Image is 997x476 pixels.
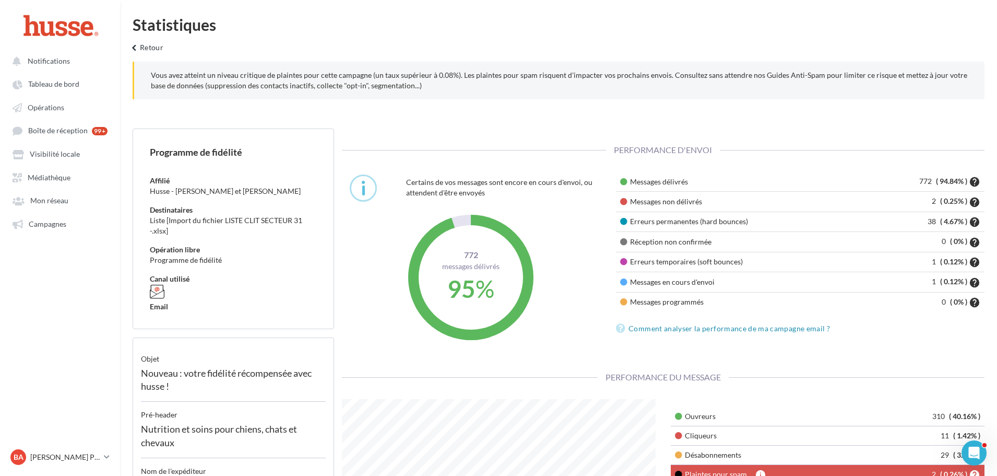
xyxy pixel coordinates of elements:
i: keyboard_arrow_left [128,43,140,53]
span: ( 4.67% ) [940,217,967,226]
div: % [426,271,515,306]
span: Opérations [28,103,64,112]
span: ( 0.12% ) [940,257,967,266]
span: ( 1.42% ) [953,431,980,440]
i: help [969,237,980,248]
span: 772 [426,249,515,261]
div: Programme de fidélité [150,146,317,159]
span: Visibilité locale [30,150,80,159]
span: Tableau de bord [28,80,79,89]
span: Destinataires [150,205,193,214]
a: Campagnes [6,214,114,233]
td: Cliqueurs [671,426,870,445]
div: Pré-header [141,402,326,420]
span: Performance du message [598,372,729,382]
span: ( 0% ) [950,237,967,246]
span: ( 40.16% ) [949,412,980,421]
td: Messages en cours d'envoi [616,272,860,292]
span: ( 3.76% ) [953,450,980,459]
span: ( 94.84% ) [936,177,967,185]
a: Boîte de réception 99+ [6,121,114,140]
a: Comment analyser la performance de ma campagne email ? [616,322,834,335]
span: ( 0.25% ) [940,196,967,205]
span: 2 [932,196,939,205]
span: Canal utilisé [150,274,189,283]
div: Statistiques [133,17,984,32]
span: 1 [932,257,939,266]
a: Visibilité locale [6,144,114,163]
button: Retour [124,41,168,62]
td: Erreurs permanentes (hard bounces) [616,212,860,231]
i: help [969,297,980,308]
td: Ouvreurs [671,407,870,426]
td: Réception non confirmée [616,232,860,252]
i: help [969,257,980,268]
div: objet [141,346,326,364]
span: ( 0.12% ) [940,277,967,286]
div: Vous avez atteint un niveau critique de plaintes pour cette campagne (un taux supérieur à 0.08%).... [133,62,984,99]
span: Performance d'envoi [606,145,720,155]
span: Boîte de réception [28,126,88,135]
span: 29 [941,450,952,459]
div: Nouveau : votre fidélité récompensée avec husse ! [141,364,326,402]
div: Email [150,301,317,312]
span: 95 [447,274,476,303]
span: Mon réseau [30,196,68,205]
span: Médiathèque [28,173,70,182]
a: Médiathèque [6,168,114,187]
p: [PERSON_NAME] Page [30,452,100,462]
span: 1 [932,277,939,286]
a: Ba [PERSON_NAME] Page [8,447,112,467]
span: 11 [941,431,952,440]
td: Messages délivrés [616,172,860,192]
span: Notifications [28,56,70,65]
div: 99+ [92,127,108,135]
div: Affilié [150,176,317,186]
span: ( 0% ) [950,297,967,306]
span: Messages délivrés [442,261,500,270]
div: Liste [Import du fichier LISTE CLIT SECTEUR 31 -.xlsx] [150,215,317,236]
div: Programme de fidélité [150,255,317,265]
a: Opérations [6,98,114,117]
td: Messages programmés [616,292,860,312]
td: Erreurs temporaires (soft bounces) [616,252,860,272]
span: 772 [919,177,934,185]
span: 0 [942,237,948,246]
i: help [969,197,980,207]
span: Ba [14,452,23,462]
div: Opération libre [150,245,317,255]
td: Désabonnements [671,445,870,465]
span: Campagnes [29,219,66,228]
td: Messages non délivrés [616,192,860,212]
button: Notifications [6,51,110,70]
span: 38 [928,217,939,226]
div: Husse - [PERSON_NAME] et [PERSON_NAME] [150,186,317,196]
a: Tableau de bord [6,74,114,93]
div: Certains de vos messages sont encore en cours d'envoi, ou attendent d'être envoyés [406,175,600,201]
div: Nutrition et soins pour chiens, chats et chevaux [141,420,326,458]
i: help [969,177,980,187]
i: help [969,217,980,227]
span: 310 [932,412,947,421]
a: Mon réseau [6,191,114,210]
span: 0 [942,297,948,306]
i: help [969,277,980,288]
iframe: Intercom live chat [962,440,987,466]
